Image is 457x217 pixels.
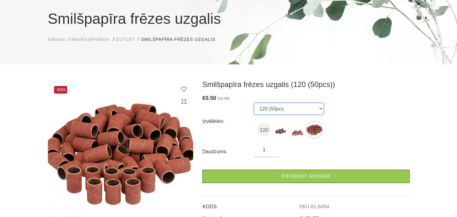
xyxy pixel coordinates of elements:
[299,204,329,210] a: SKU-61-6454
[202,170,409,183] a: Pievienot grozam
[48,37,66,42] span: Sākums
[307,122,322,137] img: ...
[202,199,299,210] td: KODS:
[141,36,221,43] li: Smilšpapīra frēzes uzgalis
[273,122,288,137] label: Nav atlikumā
[71,36,110,43] a: Manikīrs/Pedikīrs
[273,122,288,137] img: ...
[202,147,254,157] div: Daudzums:
[202,95,205,101] span: €
[54,86,67,93] span: -50%
[48,8,409,30] h1: Smilšpapīra frēzes uzgalis
[257,123,271,137] label: Nav atlikumā
[290,122,305,137] img: ...
[257,123,271,137] img: Smilšpapīra frēzes uzgalis (120)
[202,80,409,89] h3: Smilšpapīra frēzes uzgalis (120 (50pcs))
[218,96,230,101] s: €1.00
[71,37,110,42] span: Manikīrs/Pedikīrs
[48,36,66,43] a: Sākums
[116,36,135,43] a: OUTLET
[202,116,254,126] div: Izvēlēties:
[205,95,216,101] span: 0.50
[116,37,135,42] span: OUTLET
